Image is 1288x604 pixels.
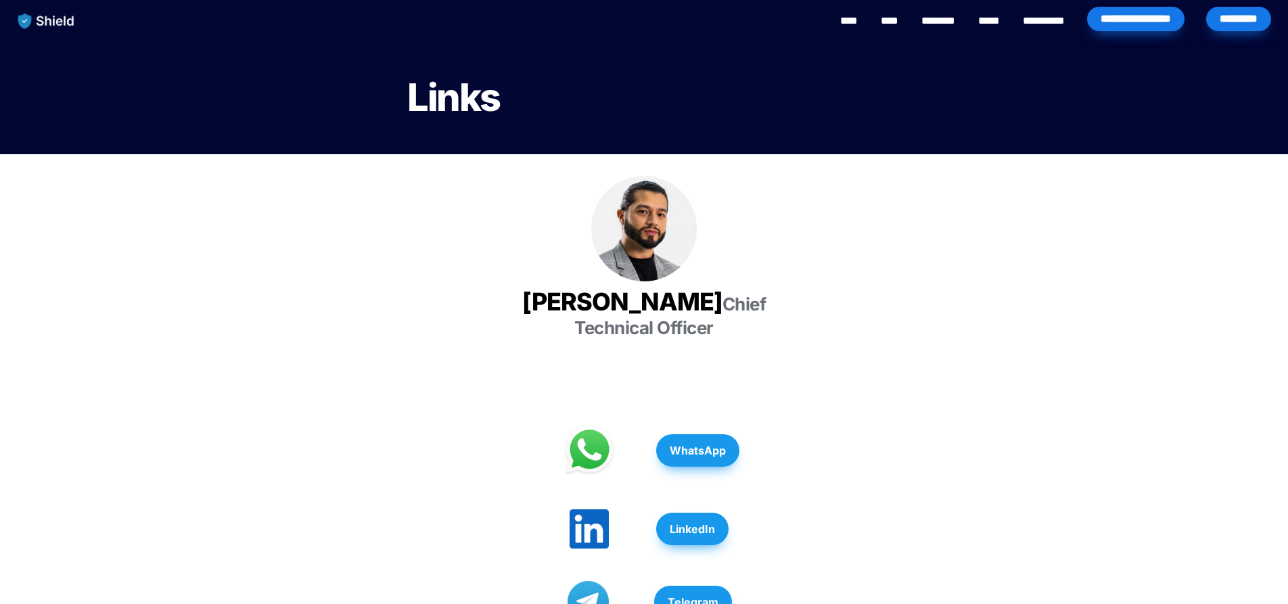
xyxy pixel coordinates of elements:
[11,7,81,35] img: website logo
[656,506,729,552] a: LinkedIn
[656,513,729,545] button: LinkedIn
[670,522,715,536] strong: LinkedIn
[656,427,739,473] a: WhatsApp
[522,287,722,317] span: [PERSON_NAME]
[407,74,500,120] span: Links
[670,444,726,457] strong: WhatsApp
[574,294,770,338] span: Chief Technical Officer
[656,434,739,467] button: WhatsApp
